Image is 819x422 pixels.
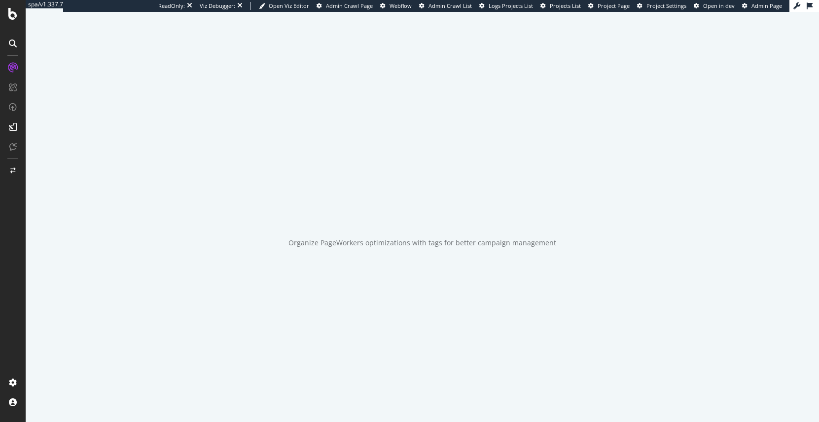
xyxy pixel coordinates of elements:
a: Project Settings [637,2,686,10]
span: Webflow [390,2,412,9]
div: animation [387,187,458,222]
a: Project Page [588,2,630,10]
span: Admin Crawl List [428,2,472,9]
span: Project Page [598,2,630,9]
a: Projects List [540,2,581,10]
div: Viz Debugger: [200,2,235,10]
span: Admin Page [751,2,782,9]
div: Organize PageWorkers optimizations with tags for better campaign management [288,238,556,248]
span: Logs Projects List [489,2,533,9]
span: Open in dev [703,2,735,9]
span: Admin Crawl Page [326,2,373,9]
a: Logs Projects List [479,2,533,10]
div: ReadOnly: [158,2,185,10]
a: Admin Page [742,2,782,10]
a: Admin Crawl Page [317,2,373,10]
a: Open in dev [694,2,735,10]
span: Projects List [550,2,581,9]
a: Admin Crawl List [419,2,472,10]
a: Open Viz Editor [259,2,309,10]
span: Open Viz Editor [269,2,309,9]
a: Webflow [380,2,412,10]
span: Project Settings [646,2,686,9]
